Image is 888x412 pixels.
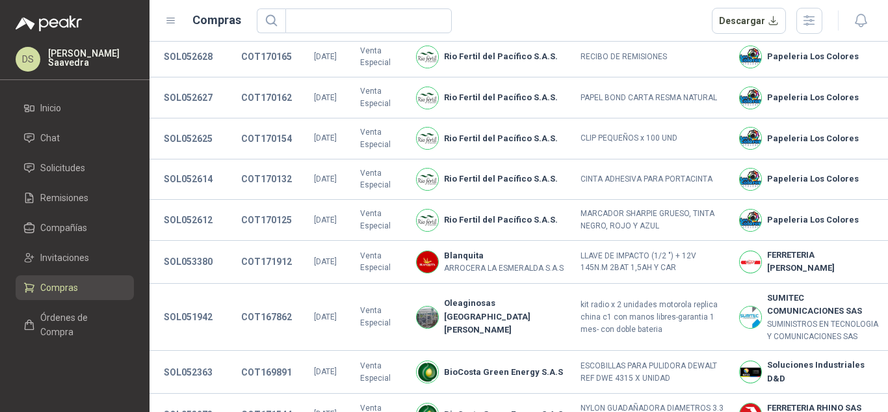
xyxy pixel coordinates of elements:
img: Company Logo [740,361,761,383]
img: Logo peakr [16,16,82,31]
img: Company Logo [740,169,761,190]
button: SOL052627 [157,86,219,109]
span: Remisiones [40,191,88,205]
img: Company Logo [740,128,761,149]
img: Company Logo [417,307,438,328]
span: [DATE] [314,312,337,322]
button: COT170154 [235,127,298,150]
b: Rio Fertil del Pacífico S.A.S. [444,213,558,227]
span: [DATE] [314,367,337,376]
p: [PERSON_NAME] Saavedra [48,49,134,67]
b: Rio Fertil del Pacífico S.A.S. [444,91,558,104]
span: Inicio [40,101,61,115]
td: CLIP PEQUEÑOS x 100 UND [573,118,731,159]
button: COT171912 [235,250,298,273]
button: SOL052625 [157,127,219,150]
button: SOL053380 [157,250,219,273]
button: COT170132 [235,167,298,191]
b: Blanquita [444,249,564,262]
button: Descargar [712,8,787,34]
span: Compañías [40,221,87,235]
button: SOL052612 [157,208,219,232]
span: Solicitudes [40,161,85,175]
img: Company Logo [417,361,438,383]
b: Oleaginosas [GEOGRAPHIC_DATA][PERSON_NAME] [444,297,565,336]
a: Órdenes de Compra [16,305,134,344]
td: Venta Especial [352,77,408,118]
span: [DATE] [314,93,337,102]
button: COT170125 [235,208,298,232]
img: Company Logo [740,251,761,273]
span: Chat [40,131,60,145]
td: MARCADOR SHARPIE GRUESO, TINTA NEGRO, ROJO Y AZUL [573,200,731,241]
img: Company Logo [417,46,438,68]
img: Company Logo [740,46,761,68]
b: Papeleria Los Colores [767,172,859,185]
img: Company Logo [740,210,761,231]
b: Papeleria Los Colores [767,132,859,145]
td: Venta Especial [352,351,408,394]
img: Company Logo [417,169,438,190]
img: Company Logo [417,210,438,231]
td: RECIBO DE REMISIONES [573,37,731,78]
img: Company Logo [417,87,438,109]
td: ESCOBILLAS PARA PULIDORA DEWALT REF DWE 4315 X UNIDAD [573,351,731,394]
span: Órdenes de Compra [40,310,122,339]
img: Company Logo [740,87,761,109]
button: SOL052363 [157,361,219,384]
div: DS [16,47,40,72]
td: Venta Especial [352,118,408,159]
a: Compañías [16,215,134,240]
b: Papeleria Los Colores [767,50,859,63]
a: Remisiones [16,185,134,210]
a: Inicio [16,96,134,120]
button: SOL051942 [157,305,219,329]
b: SUMITEC COMUNICACIONES SAS [767,292,880,318]
b: FERRETERIA [PERSON_NAME] [767,249,880,275]
span: [DATE] [314,215,337,225]
button: COT170162 [235,86,298,109]
img: Company Logo [417,128,438,149]
a: Solicitudes [16,156,134,180]
img: Company Logo [740,307,761,328]
a: Compras [16,275,134,300]
td: Venta Especial [352,241,408,284]
span: [DATE] [314,133,337,143]
a: Invitaciones [16,245,134,270]
td: Venta Especial [352,200,408,241]
span: [DATE] [314,257,337,266]
a: Chat [16,126,134,150]
b: Soluciones Industriales D&D [767,359,880,385]
td: Venta Especial [352,284,408,351]
button: SOL052628 [157,45,219,68]
p: SUMINISTROS EN TECNOLOGIA Y COMUNICACIONES SAS [767,318,880,343]
td: kit radio x 2 unidades motorola replica china c1 con manos libres-garantia 1 mes- con doble bateria [573,284,731,351]
b: Rio Fertil del Pacífico S.A.S. [444,50,558,63]
td: PAPEL BOND CARTA RESMA NATURAL [573,77,731,118]
img: Company Logo [417,251,438,273]
span: [DATE] [314,52,337,61]
b: Papeleria Los Colores [767,91,859,104]
p: ARROCERA LA ESMERALDA S.A.S [444,262,564,275]
button: COT170165 [235,45,298,68]
button: SOL052614 [157,167,219,191]
td: LLAVE DE IMPACTO (1/2 ") + 12V 145N.M 2BAT 1,5AH Y CAR [573,241,731,284]
td: Venta Especial [352,159,408,200]
button: COT167862 [235,305,298,329]
b: Rio Fertil del Pacífico S.A.S. [444,132,558,145]
span: Invitaciones [40,251,89,265]
b: BioCosta Green Energy S.A.S [444,366,563,379]
button: COT169891 [235,361,298,384]
b: Rio Fertil del Pacífico S.A.S. [444,172,558,185]
td: Venta Especial [352,37,408,78]
td: CINTA ADHESIVA PARA PORTACINTA [573,159,731,200]
span: [DATE] [314,174,337,184]
span: Compras [40,281,78,295]
h1: Compras [192,11,241,29]
b: Papeleria Los Colores [767,213,859,227]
